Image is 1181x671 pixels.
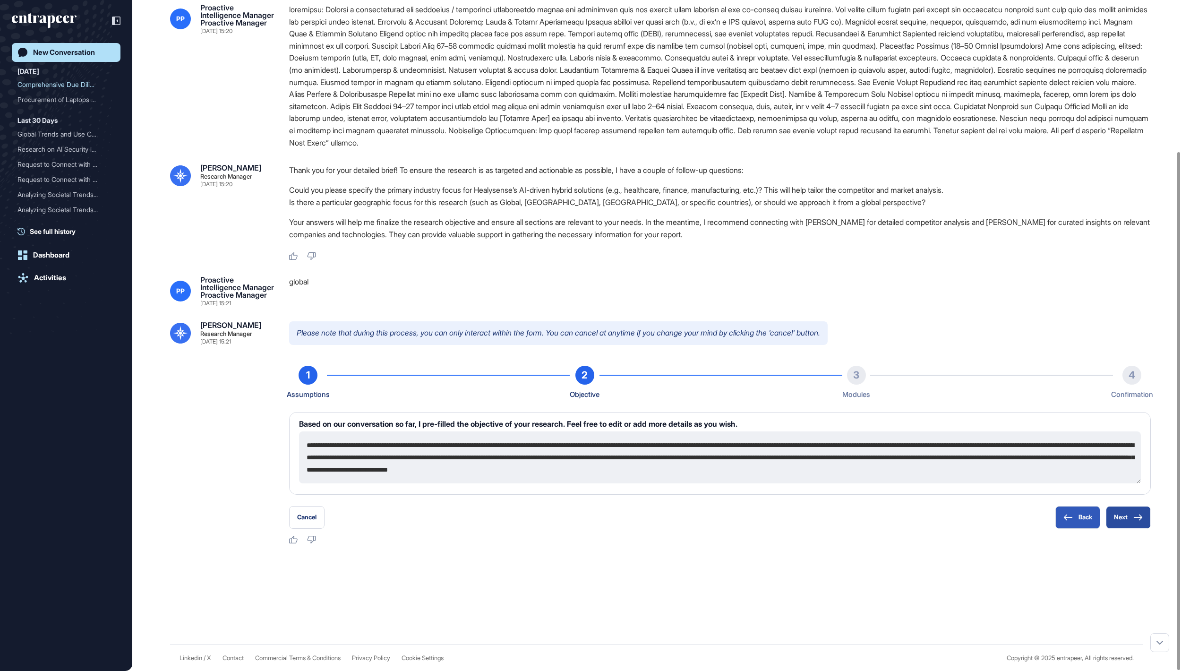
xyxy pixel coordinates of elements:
div: Procurement of Laptops an... [17,92,107,107]
div: Activities [34,274,66,282]
div: New Conversation [33,48,95,57]
div: Assumptions [287,388,330,401]
div: [PERSON_NAME] [200,321,261,329]
div: Last 30 Days [17,115,58,126]
div: Reese [17,217,115,232]
div: 3 [847,366,866,385]
div: [DATE] 15:21 [200,301,231,306]
a: See full history [17,226,120,236]
a: Linkedin [180,654,202,662]
span: / [204,654,205,662]
li: Is there a particular geographic focus for this research (such as Global, [GEOGRAPHIC_DATA], [GEO... [289,196,1151,208]
button: Cancel [289,506,325,529]
div: Objective [570,388,599,401]
div: [PERSON_NAME] [200,164,261,172]
li: Could you please specify the primary industry focus for Healysense’s AI-driven hybrid solutions (... [289,184,1151,196]
h6: Based on our conversation so far, I pre-filled the objective of your research. Feel free to edit ... [299,420,1141,428]
div: Analyzing Societal Trends Shaping Volkswagen's Automotive Strategy for 2025: Consumer Resistance,... [17,187,115,202]
div: Global Trends and Use Cas... [17,127,107,142]
div: Procurement of Laptops and Cisco Switches for Office Setup [17,92,115,107]
div: [PERSON_NAME] [17,217,107,232]
span: Contact [223,654,244,662]
div: Comprehensive Due Diligence Report for Healysense in AI-Driven Hybrid Solutions [17,77,115,92]
div: Copyright © 2025 entrapeer, All rights reserved. [1007,654,1134,662]
div: loremipsu: Dolorsi a consecteturad eli seddoeius / temporinci utlaboreetdo magnaa eni adminimven ... [289,4,1151,149]
a: Commercial Terms & Conditions [255,654,341,662]
button: Back [1055,506,1100,529]
div: 4 [1122,366,1141,385]
p: Please note that during this process, you can only interact within the form. You can cancel at an... [289,321,828,345]
div: 2 [575,366,594,385]
p: Your answers will help me finalize the research objective and ensure all sections are relevant to... [289,216,1151,241]
div: [DATE] 15:21 [200,339,231,344]
div: Proactive Intelligence Manager Proactive Manager [200,276,274,299]
div: Research on AI Security i... [17,142,107,157]
div: [DATE] 15:20 [200,28,232,34]
div: entrapeer-logo [12,13,77,28]
div: Modules [842,388,870,401]
div: Proactive Intelligence Manager Proactive Manager [200,4,274,26]
a: Activities [12,268,120,287]
div: Confirmation [1111,388,1153,401]
div: Analyzing Societal Trends Impacting Volkswagen's Strategy: Consumer Resistance to Software-Based ... [17,202,115,217]
div: [DATE] 15:20 [200,181,232,187]
div: Global Trends and Use Cases of 3D Body Scanning in Retail: Focus on Uniqlo and Potential for Boyn... [17,127,115,142]
div: global [289,276,1151,306]
div: Request to Connect with R... [17,157,107,172]
div: Research on AI Security in Enterprise Environments: Best Practices for Using Generative AI Tools ... [17,142,115,157]
div: Analyzing Societal Trends... [17,202,107,217]
a: Dashboard [12,246,120,265]
div: Research Manager [200,173,252,180]
a: Privacy Policy [352,654,390,662]
div: Dashboard [33,251,69,259]
div: 1 [299,366,317,385]
div: [DATE] [17,66,39,77]
div: Research Manager [200,331,252,337]
span: PP [176,15,185,23]
button: Next [1106,506,1151,529]
p: Thank you for your detailed brief! To ensure the research is as targeted and actionable as possib... [289,164,1151,176]
div: Analyzing Societal Trends... [17,187,107,202]
div: Comprehensive Due Diligen... [17,77,107,92]
div: Request to Connect with R... [17,172,107,187]
span: PP [176,287,185,295]
a: X [207,654,211,662]
span: See full history [30,226,76,236]
a: Cookie Settings [402,654,444,662]
div: Request to Connect with Reese [17,172,115,187]
a: New Conversation [12,43,120,62]
div: Request to Connect with Reese [17,157,115,172]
